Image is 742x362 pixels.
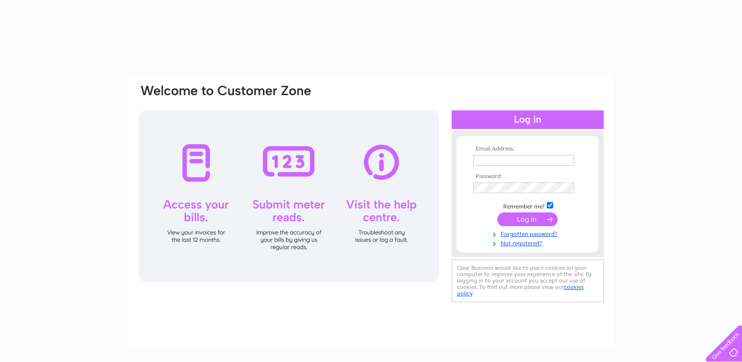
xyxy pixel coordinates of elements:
a: cookies policy [457,284,584,297]
td: Remember me? [471,201,585,210]
input: Submit [497,212,558,226]
th: Password: [471,173,585,180]
th: Email Address: [471,146,585,153]
div: Clear Business would like to place cookies on your computer to improve your experience of the sit... [452,259,604,302]
a: Forgotten password? [473,229,585,238]
a: Not registered? [473,238,585,247]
